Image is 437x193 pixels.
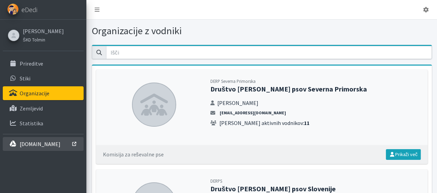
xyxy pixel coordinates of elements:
p: Statistika [20,120,43,127]
span: [PERSON_NAME] [217,99,258,107]
p: Stiki [20,75,30,82]
a: [PERSON_NAME] [23,27,64,35]
a: Organizacije [3,86,84,100]
a: Prikaži več [386,149,421,160]
p: [DOMAIN_NAME] [20,141,60,147]
strong: 11 [304,119,310,126]
a: Prireditve [3,57,84,70]
a: Statistika [3,116,84,130]
h2: Društvo [PERSON_NAME] psov Slovenije [210,185,420,193]
a: ŠKD Tolmin [23,35,64,44]
p: Prireditve [20,60,43,67]
small: DERP Severna Primorska [210,78,256,84]
a: [DOMAIN_NAME] [3,137,84,151]
a: Stiki [3,71,84,85]
a: Zemljevid [3,102,84,115]
span: [PERSON_NAME] aktivnih vodnikov: [219,119,310,127]
input: Išči [106,46,432,59]
h2: Društvo [PERSON_NAME] psov Severna Primorska [210,85,420,93]
p: Organizacije [20,90,49,97]
h1: Organizacije z vodniki [92,25,259,37]
a: [EMAIL_ADDRESS][DOMAIN_NAME] [218,110,288,116]
p: Zemljevid [20,105,43,112]
small: ŠKD Tolmin [23,37,45,42]
div: Komisija za reševalne pse [103,150,164,158]
span: eDedi [21,4,37,15]
small: DERPS [210,178,222,184]
img: eDedi [7,3,19,15]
